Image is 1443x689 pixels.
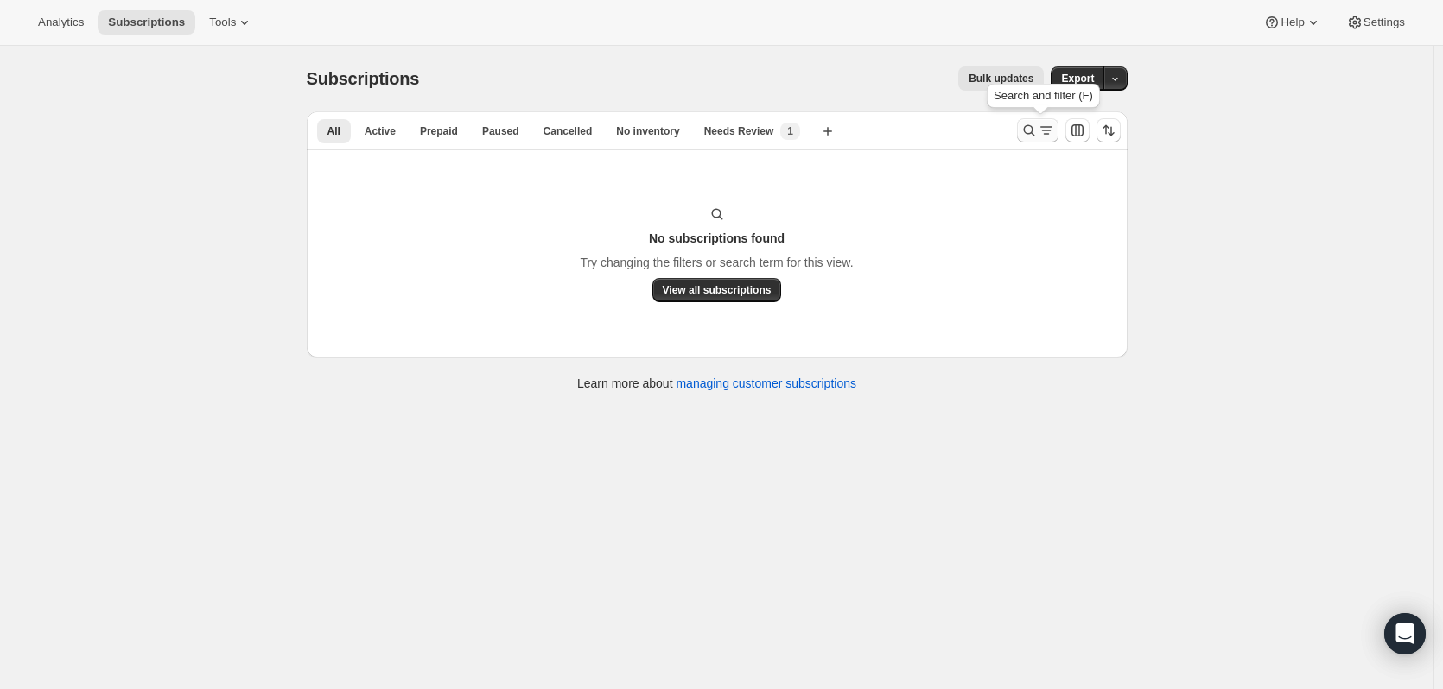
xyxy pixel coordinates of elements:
button: Export [1051,66,1104,91]
button: Help [1253,10,1332,35]
span: View all subscriptions [663,283,772,297]
a: managing customer subscriptions [676,376,856,390]
span: Subscriptions [307,69,420,88]
span: 1 [787,124,793,138]
button: Subscriptions [98,10,195,35]
button: Bulk updates [958,66,1044,91]
span: No inventory [616,124,679,138]
span: Needs Review [704,124,774,138]
div: Open Intercom Messenger [1384,613,1426,654]
span: Export [1061,72,1094,85]
span: Settings [1364,16,1405,29]
span: Tools [209,16,236,29]
button: Tools [199,10,264,35]
span: Cancelled [544,124,593,138]
button: Customize table column order and visibility [1065,118,1090,142]
span: Help [1281,16,1304,29]
span: Bulk updates [969,72,1033,85]
span: Active [365,124,396,138]
p: Try changing the filters or search term for this view. [580,254,853,271]
button: Settings [1336,10,1415,35]
button: Analytics [28,10,94,35]
span: Paused [482,124,519,138]
span: Prepaid [420,124,458,138]
h3: No subscriptions found [649,230,785,247]
span: Subscriptions [108,16,185,29]
p: Learn more about [577,375,856,392]
button: View all subscriptions [652,278,782,302]
button: Search and filter results [1017,118,1058,142]
button: Create new view [814,119,842,143]
span: All [327,124,340,138]
button: Sort the results [1097,118,1121,142]
span: Analytics [38,16,84,29]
